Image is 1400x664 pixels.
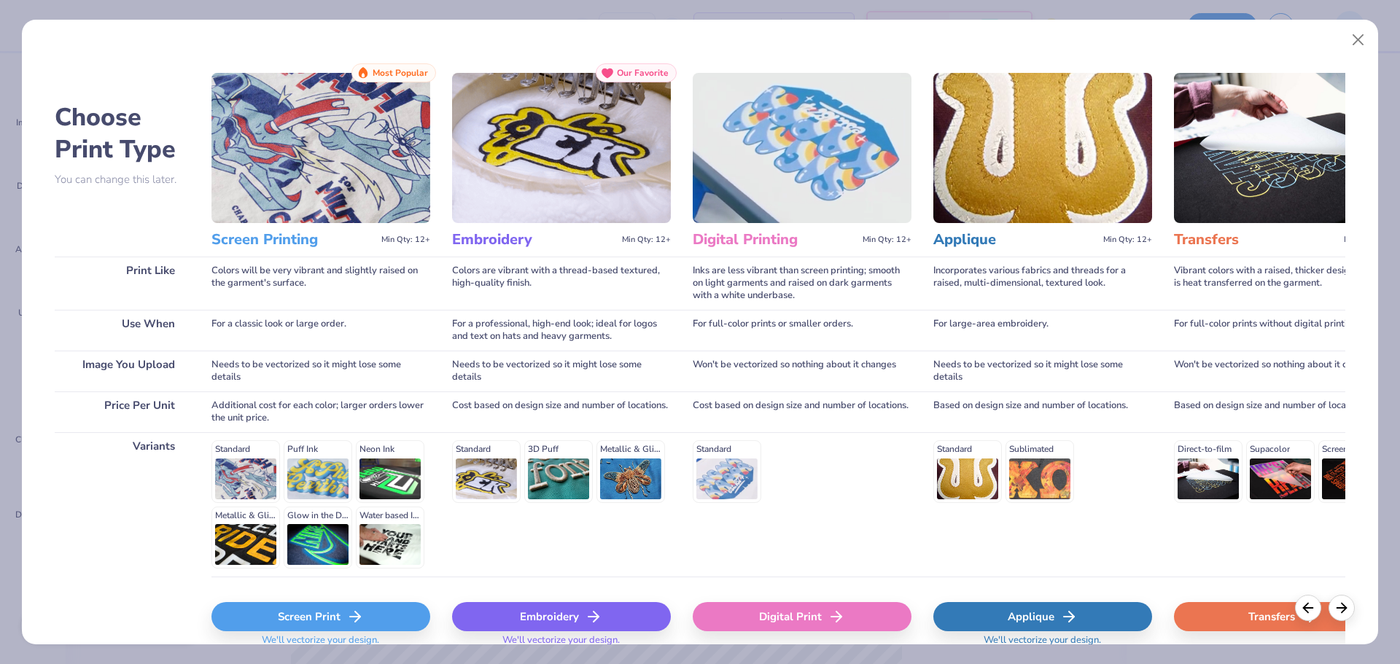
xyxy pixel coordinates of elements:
[1174,310,1393,351] div: For full-color prints without digital printing.
[1345,26,1372,54] button: Close
[693,602,911,631] div: Digital Print
[1174,351,1393,391] div: Won't be vectorized so nothing about it changes
[373,68,428,78] span: Most Popular
[933,391,1152,432] div: Based on design size and number of locations.
[55,351,190,391] div: Image You Upload
[452,230,616,249] h3: Embroidery
[211,230,376,249] h3: Screen Printing
[1103,235,1152,245] span: Min Qty: 12+
[933,602,1152,631] div: Applique
[211,73,430,223] img: Screen Printing
[933,73,1152,223] img: Applique
[693,351,911,391] div: Won't be vectorized so nothing about it changes
[1174,602,1393,631] div: Transfers
[933,351,1152,391] div: Needs to be vectorized so it might lose some details
[933,310,1152,351] div: For large-area embroidery.
[452,310,671,351] div: For a professional, high-end look; ideal for logos and text on hats and heavy garments.
[617,68,669,78] span: Our Favorite
[55,173,190,186] p: You can change this later.
[452,73,671,223] img: Embroidery
[622,235,671,245] span: Min Qty: 12+
[55,310,190,351] div: Use When
[693,310,911,351] div: For full-color prints or smaller orders.
[211,257,430,310] div: Colors will be very vibrant and slightly raised on the garment's surface.
[1174,73,1393,223] img: Transfers
[55,391,190,432] div: Price Per Unit
[452,391,671,432] div: Cost based on design size and number of locations.
[497,634,626,655] span: We'll vectorize your design.
[693,73,911,223] img: Digital Printing
[693,391,911,432] div: Cost based on design size and number of locations.
[693,257,911,310] div: Inks are less vibrant than screen printing; smooth on light garments and raised on dark garments ...
[452,257,671,310] div: Colors are vibrant with a thread-based textured, high-quality finish.
[211,391,430,432] div: Additional cost for each color; larger orders lower the unit price.
[1174,230,1338,249] h3: Transfers
[1174,391,1393,432] div: Based on design size and number of locations.
[978,634,1107,655] span: We'll vectorize your design.
[452,602,671,631] div: Embroidery
[55,432,190,577] div: Variants
[381,235,430,245] span: Min Qty: 12+
[933,230,1097,249] h3: Applique
[211,602,430,631] div: Screen Print
[55,257,190,310] div: Print Like
[452,351,671,391] div: Needs to be vectorized so it might lose some details
[1344,235,1393,245] span: Min Qty: 12+
[211,351,430,391] div: Needs to be vectorized so it might lose some details
[863,235,911,245] span: Min Qty: 12+
[211,310,430,351] div: For a classic look or large order.
[933,257,1152,310] div: Incorporates various fabrics and threads for a raised, multi-dimensional, textured look.
[55,101,190,165] h2: Choose Print Type
[1174,257,1393,310] div: Vibrant colors with a raised, thicker design since it is heat transferred on the garment.
[693,230,857,249] h3: Digital Printing
[256,634,385,655] span: We'll vectorize your design.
